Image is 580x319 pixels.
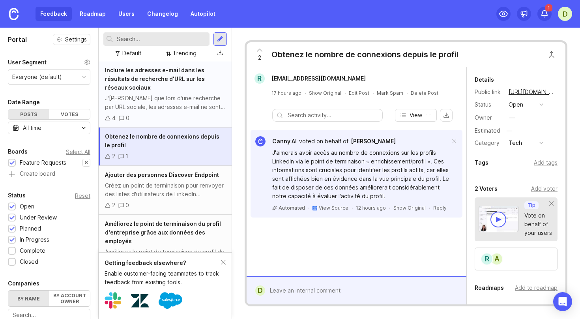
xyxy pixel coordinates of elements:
span: [EMAIL_ADDRESS][DOMAIN_NAME] [271,75,366,82]
svg: toggle icon [77,125,90,131]
a: 17 hours ago [271,90,301,96]
div: 0 [126,114,129,122]
div: Everyone (default) [12,73,62,81]
div: Reset [75,193,90,198]
div: Trending [173,49,196,58]
span: Ajouter des personnes Discover Endpoint [105,171,219,178]
a: Changelog [142,7,183,21]
a: Améliorez le point de terminaison du profil d'entreprise grâce aux données des employésAméliorez ... [99,215,232,281]
div: 1 [125,152,128,161]
div: Votes [49,109,90,119]
a: Inclure les adresses e-mail dans les résultats de recherche d'URL sur les réseaux sociauxJ'[PERSO... [99,61,232,128]
div: · [406,90,408,96]
div: Under Review [20,213,57,222]
button: View [395,109,437,122]
div: Select All [66,150,90,154]
div: · [429,205,430,211]
div: Estimated [475,128,500,133]
a: Roadmap [75,7,110,21]
div: · [352,205,353,211]
div: Delete Post [411,90,438,96]
div: Boards [8,147,28,156]
div: Posts [8,109,49,119]
input: Search activity... [288,111,378,120]
span: Automated [279,205,305,211]
input: Search... [117,35,206,43]
div: Tags [475,158,488,167]
div: Edit Post [349,90,369,96]
label: By name [8,291,49,306]
div: Open [20,202,34,211]
img: Slack logo [105,292,121,309]
div: 2 Voters [475,184,498,193]
button: Show Original [309,90,341,96]
div: Vote on behalf of your users [524,211,552,237]
a: Ajouter des personnes Discover EndpointCréez un point de terminaison pour renvoyer des listes d'u... [99,166,232,215]
span: Inclure les adresses e-mail dans les résultats de recherche d'URL sur les réseaux sociaux [105,67,205,91]
div: J'aimerais avoir accès au nombre de connexions sur les profils LinkedIn via le point de terminais... [272,148,450,201]
div: A [490,253,503,265]
div: Closed [20,257,38,266]
div: 2 [112,201,115,210]
button: D [558,7,572,21]
div: Open Intercom Messenger [553,292,572,311]
div: Owner [475,113,502,122]
div: Category [475,139,502,147]
img: Canny AI [255,136,266,146]
div: Add to roadmap [515,283,558,292]
div: · [308,205,309,211]
div: User Segment [8,58,47,67]
button: Settings [53,34,90,45]
img: video-thumbnail-vote-d41b83416815613422e2ca741bf692cc.jpg [479,206,519,232]
span: Settings [65,36,87,43]
div: Companies [8,279,39,288]
div: · [344,90,346,96]
img: Canny Home [9,8,19,20]
div: D [255,285,265,296]
div: Roadmaps [475,283,504,293]
a: [URL][DOMAIN_NAME] [506,87,558,97]
div: Créez un point de terminaison pour renvoyer des listes d'utilisateurs de LinkedIn correspondant à... [105,181,225,199]
span: Obtenez le nombre de connexions depuis le profil [105,133,219,148]
div: Planned [20,224,41,233]
div: Date Range [8,98,40,107]
a: View Source [319,205,348,211]
div: Status [475,100,502,109]
div: Public link [475,88,502,96]
img: Zendesk logo [131,292,149,310]
div: Complete [20,246,45,255]
span: View [410,111,422,119]
div: Tech [509,139,522,147]
p: 8 [85,159,88,166]
a: Autopilot [186,7,220,21]
span: 1 [545,4,552,11]
div: Feature Requests [20,158,66,167]
button: Mark Spam [377,90,403,96]
img: Salesforce logo [159,289,182,312]
span: 12 hours ago [356,205,386,211]
div: r [481,253,493,265]
div: In Progress [20,235,49,244]
div: Obtenez le nombre de connexions depuis le profil [271,49,458,60]
div: open [509,100,523,109]
span: [PERSON_NAME] [351,138,396,144]
a: Users [114,7,139,21]
label: By account owner [49,291,90,306]
div: Add voter [531,184,558,193]
span: View Source [319,205,348,211]
div: 4 [112,114,116,122]
a: r[EMAIL_ADDRESS][DOMAIN_NAME] [250,73,372,84]
div: Status [8,191,26,200]
div: voted on behalf of [299,137,348,146]
p: Tip [528,202,535,208]
div: Add tags [534,158,558,167]
span: Améliorez le point de terminaison du profil d'entreprise grâce aux données des employés [105,220,221,244]
button: Close button [544,47,559,62]
div: · [305,90,306,96]
h1: Portal [8,35,27,44]
a: Obtenez le nombre de connexions depuis le profil21 [99,128,232,166]
div: Améliorez le point de terminaison du profil de l'entreprise pour inclure des données agrégées dét... [105,248,225,265]
div: · [372,90,374,96]
div: Details [475,75,494,84]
